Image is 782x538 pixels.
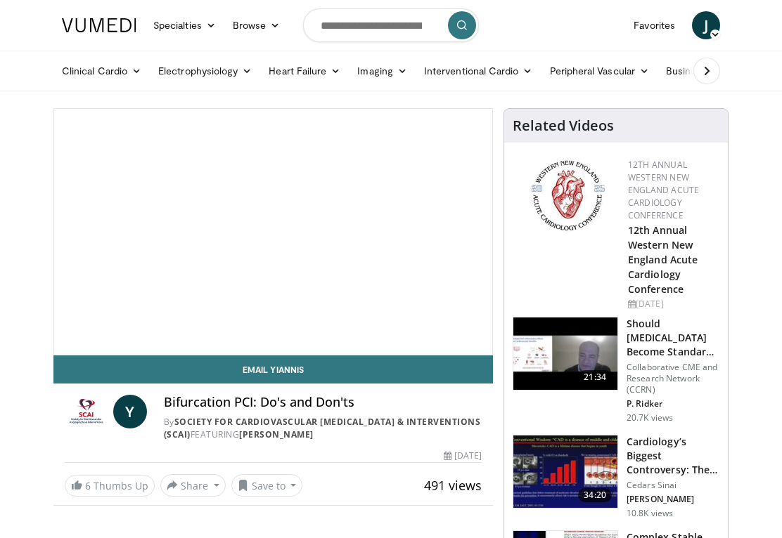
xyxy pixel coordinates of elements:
h3: Should [MEDICAL_DATA] Become Standard Therapy for CAD? [627,317,719,359]
a: Heart Failure [260,57,349,85]
a: Interventional Cardio [416,57,541,85]
input: Search topics, interventions [303,8,479,42]
a: Specialties [145,11,224,39]
h4: Bifurcation PCI: Do's and Don'ts [164,395,482,410]
p: 10.8K views [627,508,673,519]
a: 12th Annual Western New England Acute Cardiology Conference [628,159,699,221]
a: 6 Thumbs Up [65,475,155,497]
p: 20.7K views [627,412,673,424]
a: Y [113,395,147,428]
a: Favorites [625,11,684,39]
a: Browse [224,11,289,39]
p: Cedars Sinai [627,480,719,491]
div: [DATE] [628,298,717,310]
a: 34:20 Cardiology’s Biggest Controversy: The Lumen or the Wall - the Curiou… Cedars Sinai [PERSON_... [513,435,719,519]
p: [PERSON_NAME] [627,494,719,505]
span: 34:20 [578,488,612,502]
a: 12th Annual Western New England Acute Cardiology Conference [628,223,698,296]
h3: Cardiology’s Biggest Controversy: The Lumen or the Wall - the Curiou… [627,435,719,477]
a: Business [658,57,729,85]
button: Save to [231,474,303,497]
a: Clinical Cardio [53,57,150,85]
img: 0954f259-7907-4053-a817-32a96463ecc8.png.150x105_q85_autocrop_double_scale_upscale_version-0.2.png [529,159,607,232]
p: Collaborative CME and Research Network (CCRN) [627,362,719,395]
a: 21:34 Should [MEDICAL_DATA] Become Standard Therapy for CAD? Collaborative CME and Research Netwo... [513,317,719,424]
h4: Related Videos [513,117,614,134]
a: Email Yiannis [53,355,493,383]
a: Society for Cardiovascular [MEDICAL_DATA] & Interventions (SCAI) [164,416,481,440]
div: [DATE] [444,450,482,462]
a: Peripheral Vascular [541,57,658,85]
a: [PERSON_NAME] [239,428,314,440]
span: 491 views [424,477,482,494]
p: P. Ridker [627,398,719,409]
video-js: Video Player [54,109,492,355]
img: VuMedi Logo [62,18,136,32]
span: 6 [85,479,91,492]
a: Electrophysiology [150,57,260,85]
a: J [692,11,720,39]
button: Share [160,474,226,497]
img: d453240d-5894-4336-be61-abca2891f366.150x105_q85_crop-smart_upscale.jpg [513,435,617,509]
img: eb63832d-2f75-457d-8c1a-bbdc90eb409c.150x105_q85_crop-smart_upscale.jpg [513,317,617,391]
img: Society for Cardiovascular Angiography & Interventions (SCAI) [65,395,108,428]
div: By FEATURING [164,416,482,441]
a: Imaging [349,57,416,85]
span: 21:34 [578,370,612,384]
